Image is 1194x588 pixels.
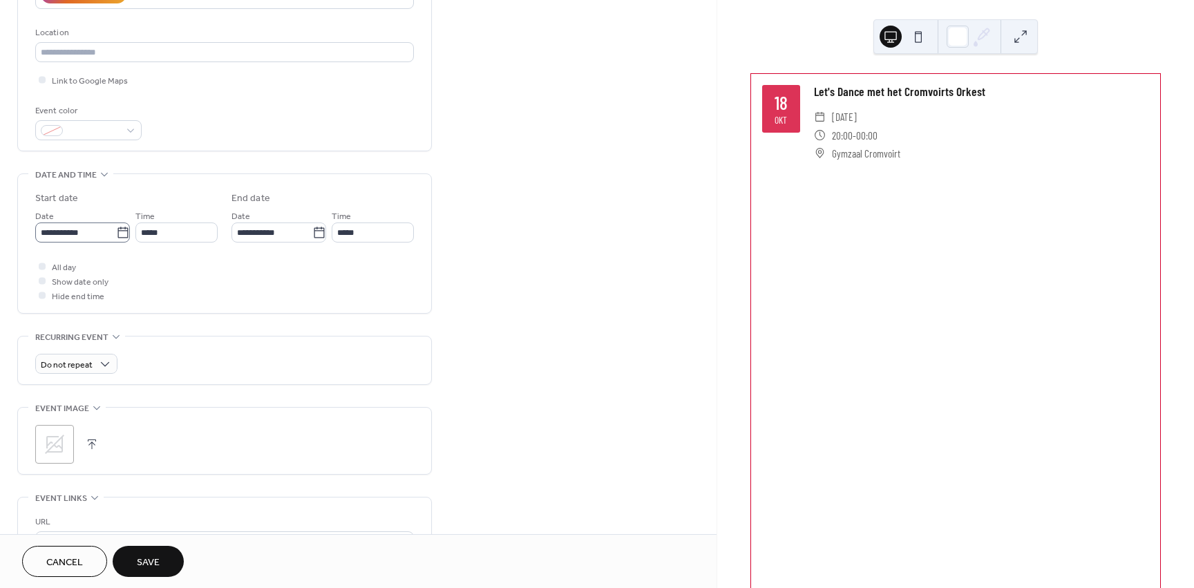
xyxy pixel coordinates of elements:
span: Hide end time [52,290,104,304]
span: All day [52,260,76,275]
span: 00:00 [856,126,878,144]
span: Event image [35,401,89,416]
span: Time [332,209,351,224]
span: Cancel [46,556,83,570]
span: Link to Google Maps [52,74,128,88]
span: - [853,126,856,144]
div: 18 [775,93,788,113]
button: Save [113,546,184,577]
div: Event color [35,104,139,118]
div: Let's Dance met het Cromvoirts Orkest [814,82,1149,100]
span: Show date only [52,275,108,290]
div: ​ [814,108,826,126]
span: 20:00 [832,126,853,144]
span: [DATE] [832,108,857,126]
span: Save [137,556,160,570]
div: End date [231,191,270,206]
div: okt [775,115,787,125]
div: ; [35,425,74,464]
span: Event links [35,491,87,506]
div: ​ [814,144,826,162]
span: Gymzaal Cromvoirt [832,144,900,162]
div: ​ [814,126,826,144]
button: Cancel [22,546,107,577]
span: Date [231,209,250,224]
span: Date and time [35,168,97,182]
span: Date [35,209,54,224]
div: Location [35,26,411,40]
div: Start date [35,191,78,206]
span: Time [135,209,155,224]
span: Recurring event [35,330,108,345]
span: Do not repeat [41,357,93,373]
div: URL [35,515,411,529]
